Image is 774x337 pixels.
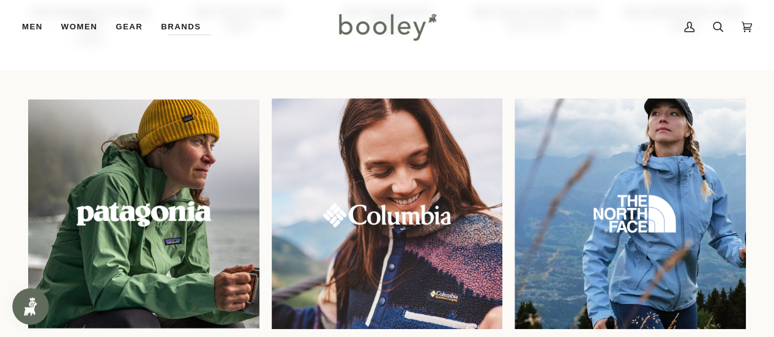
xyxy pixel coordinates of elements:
iframe: Button to open loyalty program pop-up [12,288,49,325]
span: Women [61,21,97,33]
span: Gear [116,21,143,33]
img: Booley [333,9,441,45]
span: Brands [161,21,201,33]
span: Men [22,21,43,33]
